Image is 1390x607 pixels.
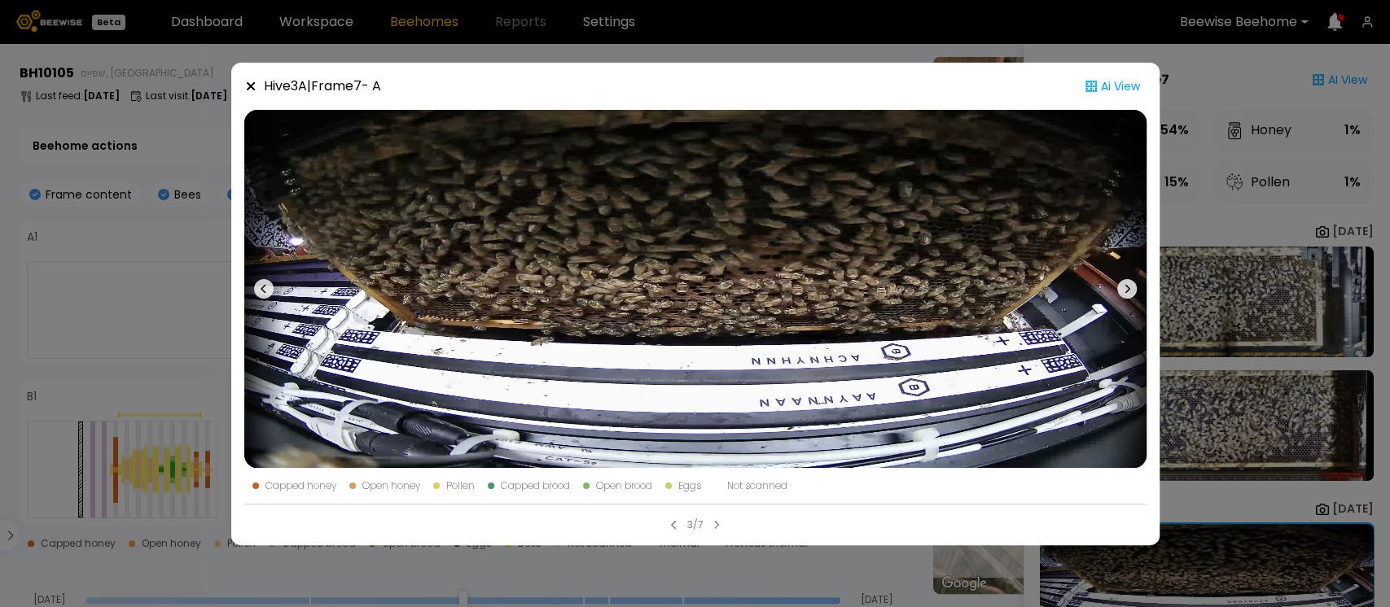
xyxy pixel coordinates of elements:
[687,517,704,532] div: 3/7
[596,481,652,491] div: Open brood
[501,481,570,491] div: Capped brood
[311,76,362,95] strong: Frame 7
[265,481,336,491] div: Capped honey
[678,481,701,491] div: Eggs
[362,76,381,95] span: - A
[264,76,381,96] div: Hive 3 A |
[1078,76,1147,97] div: Ai View
[446,481,475,491] div: Pollen
[244,110,1147,468] img: 20250817_092509_0300-a-2513-front-10105-ACHYXXNN.jpg
[362,481,420,491] div: Open honey
[727,481,787,491] div: Not scanned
